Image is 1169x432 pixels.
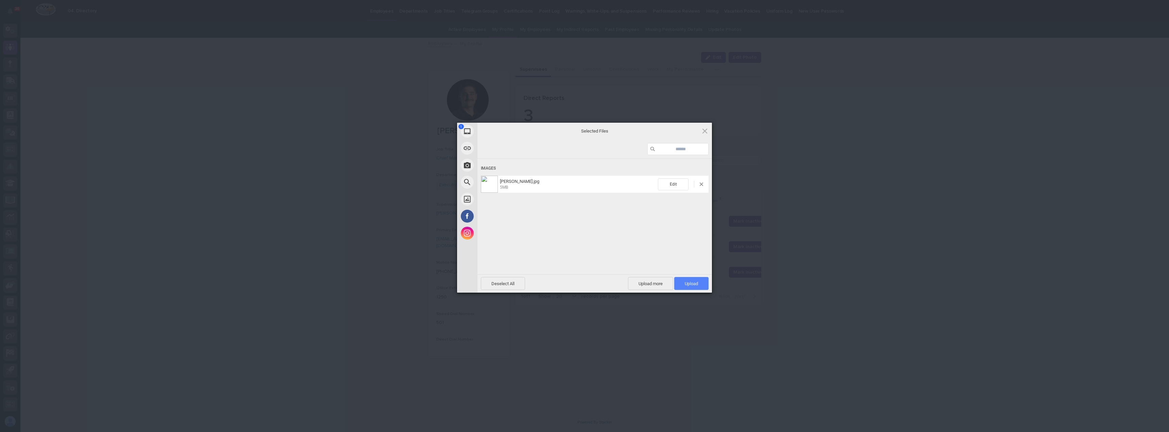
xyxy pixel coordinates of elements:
[458,124,464,129] span: 1
[685,281,698,286] span: Upload
[457,208,539,225] div: Facebook
[628,277,673,290] span: Upload more
[658,178,688,190] span: Edit
[457,174,539,191] div: Web Search
[500,185,508,190] span: 5MB
[674,277,709,290] span: Upload
[481,277,525,290] span: Deselect All
[457,140,539,157] div: Link (URL)
[527,128,663,134] span: Selected Files
[457,157,539,174] div: Take Photo
[457,123,539,140] div: My Device
[701,127,709,135] span: Click here or hit ESC to close picker
[457,191,539,208] div: Unsplash
[500,179,539,184] span: [PERSON_NAME].jpg
[481,162,709,175] div: Images
[457,225,539,242] div: Instagram
[481,176,498,193] img: 5a2ecca5-843d-4ef1-97a2-7443b5f8aca4
[498,179,658,190] span: Brandon Hershberger.jpg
